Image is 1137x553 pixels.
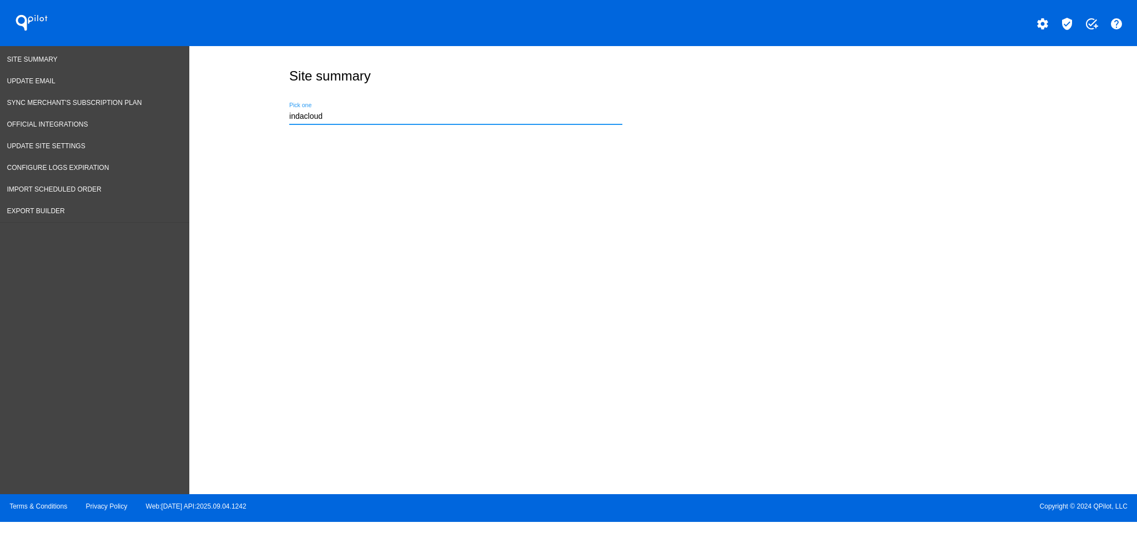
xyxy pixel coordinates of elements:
span: Sync Merchant's Subscription Plan [7,99,142,107]
span: Official Integrations [7,120,88,128]
h1: QPilot [9,12,54,34]
span: Configure logs expiration [7,164,109,172]
a: Privacy Policy [86,502,128,510]
span: Site Summary [7,56,58,63]
input: Number [289,112,622,121]
span: Export Builder [7,207,65,215]
mat-icon: add_task [1085,17,1098,31]
mat-icon: verified_user [1060,17,1074,31]
h2: Site summary [289,68,371,84]
a: Terms & Conditions [9,502,67,510]
span: Update Site Settings [7,142,85,150]
span: Copyright © 2024 QPilot, LLC [578,502,1128,510]
mat-icon: help [1110,17,1123,31]
span: Import Scheduled Order [7,185,102,193]
mat-icon: settings [1036,17,1049,31]
a: Web:[DATE] API:2025.09.04.1242 [146,502,246,510]
span: Update Email [7,77,56,85]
